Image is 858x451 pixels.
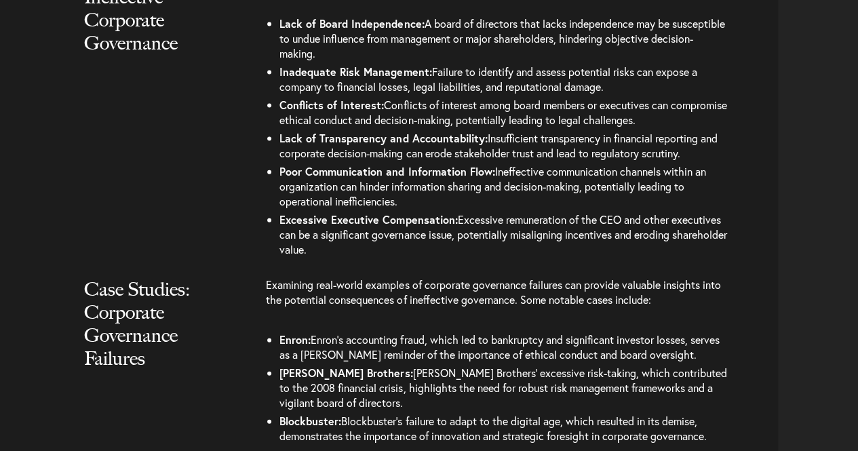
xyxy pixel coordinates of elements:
span: Excessive remuneration of the CEO and other executives can be a significant governance issue, pot... [279,212,726,256]
b: Excessive Executive Compensation: [279,212,457,227]
span: Failure to identify and assess potential risks can expose a company to financial losses, legal li... [279,64,697,94]
b: Conflicts of Interest: [279,98,384,112]
span: Examining real-world examples of corporate governance failures can provide valuable insights into... [266,277,720,307]
b: Blockbuster: [279,414,341,428]
span: [PERSON_NAME] Brothers’ excessive risk-taking, which contributed to the 2008 financial crisis, hi... [279,366,726,410]
span: A board of directors that lacks independence may be susceptible to undue influence from managemen... [279,16,724,60]
b: Lack of Board Independence: [279,16,424,31]
b: Enron: [279,332,311,347]
span: Blockbuster’s failure to adapt to the digital age, which resulted in its demise, demonstrates the... [279,414,706,443]
span: Ineffective communication channels within an organization can hinder information sharing and deci... [279,164,705,208]
span: Conflicts of interest among board members or executives can compromise ethical conduct and decisi... [279,98,726,127]
span: Insufficient transparency in financial reporting and corporate decision-making can erode stakehol... [279,131,717,160]
b: Poor Communication and Information Flow: [279,164,494,178]
h2: Case Studies: Corporate Governance Failures [84,277,239,397]
b: [PERSON_NAME] Brothers: [279,366,412,380]
b: Lack of Transparency and Accountability: [279,131,487,145]
b: Inadequate Risk Management: [279,64,431,79]
span: Enron’s accounting fraud, which led to bankruptcy and significant investor losses, serves as a [P... [279,332,719,361]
